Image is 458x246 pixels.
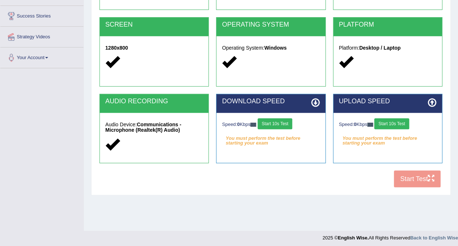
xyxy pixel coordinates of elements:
[105,122,203,133] h5: Audio Device:
[374,118,409,129] button: Start 10s Test
[0,27,83,45] a: Strategy Videos
[339,21,437,28] h2: PLATFORM
[339,45,437,51] h5: Platform:
[222,133,320,144] em: You must perform the test before starting your exam
[222,21,320,28] h2: OPERATING SYSTEM
[264,45,286,51] strong: Windows
[0,47,83,66] a: Your Account
[105,122,181,133] strong: Communications - Microphone (Realtek(R) Audio)
[359,45,401,51] strong: Desktop / Laptop
[222,45,320,51] h5: Operating System:
[222,118,320,131] div: Speed: Kbps
[222,98,320,105] h2: DOWNLOAD SPEED
[367,123,373,127] img: ajax-loader-fb-connection.gif
[105,98,203,105] h2: AUDIO RECORDING
[0,6,83,24] a: Success Stories
[237,122,240,127] strong: 0
[105,21,203,28] h2: SCREEN
[354,122,356,127] strong: 0
[338,235,368,241] strong: English Wise.
[250,123,256,127] img: ajax-loader-fb-connection.gif
[339,133,437,144] em: You must perform the test before starting your exam
[322,231,458,241] div: 2025 © All Rights Reserved
[339,98,437,105] h2: UPLOAD SPEED
[410,235,458,241] a: Back to English Wise
[105,45,128,51] strong: 1280x800
[258,118,292,129] button: Start 10s Test
[339,118,437,131] div: Speed: Kbps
